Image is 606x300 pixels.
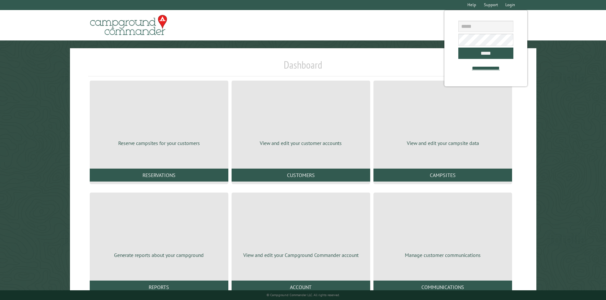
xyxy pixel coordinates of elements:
p: Generate reports about your campground [97,251,221,259]
p: View and edit your customer accounts [239,139,362,147]
a: Campsites [373,169,512,182]
a: Reports [90,281,228,294]
p: Manage customer communications [381,251,504,259]
a: View and edit your campsite data [381,86,504,147]
a: Generate reports about your campground [97,198,221,259]
a: Communications [373,281,512,294]
a: View and edit your Campground Commander account [239,198,362,259]
p: View and edit your campsite data [381,139,504,147]
p: Reserve campsites for your customers [97,139,221,147]
img: Campground Commander [88,13,169,38]
a: View and edit your customer accounts [239,86,362,147]
p: View and edit your Campground Commander account [239,251,362,259]
h1: Dashboard [88,59,518,76]
a: Manage customer communications [381,198,504,259]
a: Reservations [90,169,228,182]
a: Reserve campsites for your customers [97,86,221,147]
a: Customers [232,169,370,182]
a: Account [232,281,370,294]
small: © Campground Commander LLC. All rights reserved. [267,293,340,297]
